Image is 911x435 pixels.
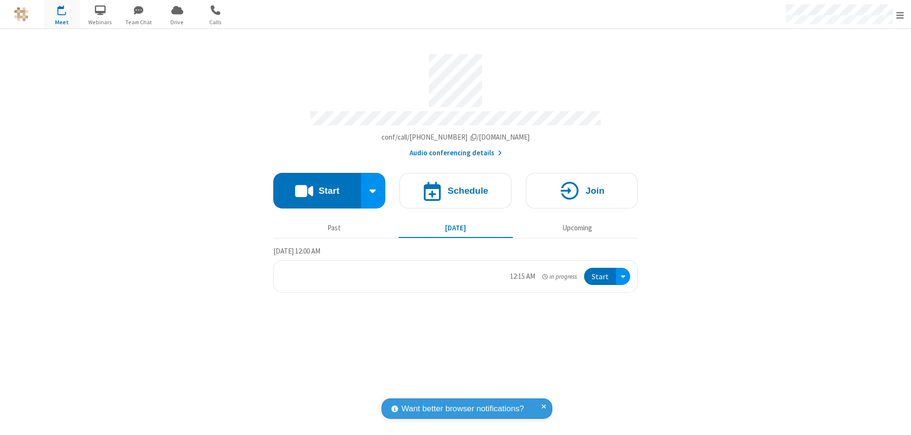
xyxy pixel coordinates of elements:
[381,132,530,143] button: Copy my meeting room linkCopy my meeting room link
[584,268,616,285] button: Start
[159,18,195,27] span: Drive
[44,18,80,27] span: Meet
[277,219,391,237] button: Past
[318,186,339,195] h4: Start
[198,18,233,27] span: Calls
[447,186,488,195] h4: Schedule
[401,403,524,415] span: Want better browser notifications?
[616,268,630,285] div: Open menu
[273,47,638,159] section: Account details
[542,272,577,281] em: in progress
[586,186,604,195] h4: Join
[121,18,157,27] span: Team Chat
[273,246,320,255] span: [DATE] 12:00 AM
[399,219,513,237] button: [DATE]
[520,219,634,237] button: Upcoming
[273,246,638,293] section: Today's Meetings
[64,5,70,12] div: 1
[526,173,638,208] button: Join
[381,132,530,142] span: Copy my meeting room link
[409,148,502,159] button: Audio conferencing details
[273,173,361,208] button: Start
[14,7,28,21] img: QA Selenium DO NOT DELETE OR CHANGE
[510,271,535,282] div: 12:15 AM
[361,173,386,208] div: Start conference options
[400,173,511,208] button: Schedule
[83,18,118,27] span: Webinars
